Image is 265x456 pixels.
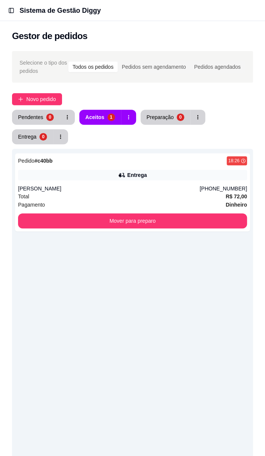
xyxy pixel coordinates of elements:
[68,62,118,72] div: Todos os pedidos
[18,113,43,121] div: Pendentes
[12,129,53,144] button: Entrega0
[18,158,35,164] span: Pedido
[18,185,200,192] div: [PERSON_NAME]
[127,171,147,179] div: Entrega
[18,192,29,201] span: Total
[79,110,121,125] button: Aceitos1
[190,62,245,72] div: Pedidos agendados
[20,59,68,75] span: Selecione o tipo dos pedidos
[147,113,174,121] div: Preparação
[12,93,62,105] button: Novo pedido
[228,158,239,164] div: 18:26
[18,213,247,228] button: Mover para preparo
[177,113,184,121] div: 0
[200,185,247,192] div: [PHONE_NUMBER]
[12,110,60,125] button: Pendentes0
[226,193,247,199] strong: R$ 72,00
[118,62,190,72] div: Pedidos sem agendamento
[18,97,23,102] span: plus
[39,133,47,140] div: 0
[12,30,88,42] h2: Gestor de pedidos
[108,113,115,121] div: 1
[18,133,36,140] div: Entrega
[226,202,247,208] strong: Dinheiro
[18,201,45,209] span: Pagamento
[35,158,53,164] strong: # c40bb
[46,113,54,121] div: 0
[20,5,101,16] h1: Sistema de Gestão Diggy
[141,110,190,125] button: Preparação0
[85,113,104,121] div: Aceitos
[26,95,56,103] span: Novo pedido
